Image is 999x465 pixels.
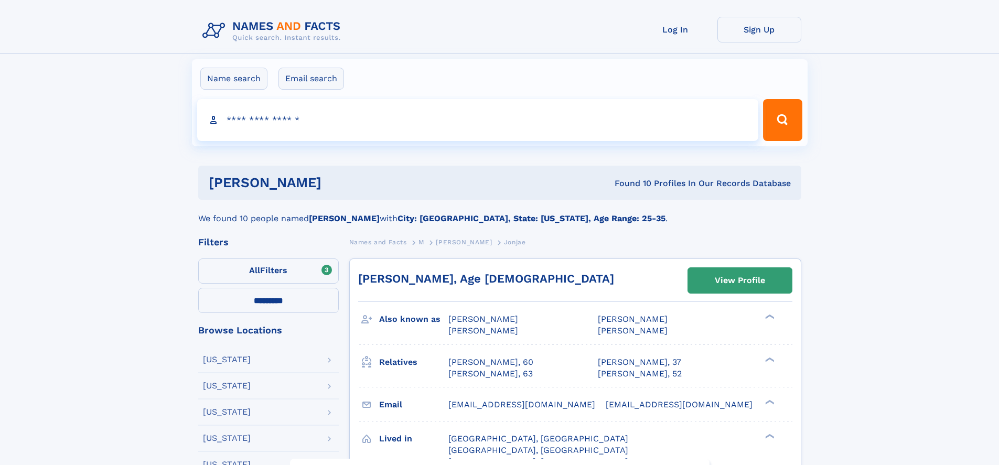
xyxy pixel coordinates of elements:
[358,272,614,285] a: [PERSON_NAME], Age [DEMOGRAPHIC_DATA]
[209,176,468,189] h1: [PERSON_NAME]
[598,314,668,324] span: [PERSON_NAME]
[198,17,349,45] img: Logo Names and Facts
[448,445,628,455] span: [GEOGRAPHIC_DATA], [GEOGRAPHIC_DATA]
[762,356,775,363] div: ❯
[200,68,267,90] label: Name search
[598,356,681,368] a: [PERSON_NAME], 37
[504,239,526,246] span: Jonjae
[203,382,251,390] div: [US_STATE]
[379,310,448,328] h3: Also known as
[203,434,251,442] div: [US_STATE]
[198,326,339,335] div: Browse Locations
[198,200,801,225] div: We found 10 people named with .
[249,265,260,275] span: All
[688,268,792,293] a: View Profile
[598,368,682,380] a: [PERSON_NAME], 52
[379,430,448,448] h3: Lived in
[349,235,407,248] a: Names and Facts
[197,99,759,141] input: search input
[762,398,775,405] div: ❯
[468,178,791,189] div: Found 10 Profiles In Our Records Database
[598,326,668,336] span: [PERSON_NAME]
[379,396,448,414] h3: Email
[448,434,628,444] span: [GEOGRAPHIC_DATA], [GEOGRAPHIC_DATA]
[379,353,448,371] h3: Relatives
[278,68,344,90] label: Email search
[198,237,339,247] div: Filters
[198,258,339,284] label: Filters
[448,368,533,380] a: [PERSON_NAME], 63
[448,356,533,368] a: [PERSON_NAME], 60
[436,239,492,246] span: [PERSON_NAME]
[448,326,518,336] span: [PERSON_NAME]
[448,314,518,324] span: [PERSON_NAME]
[418,235,424,248] a: M
[448,399,595,409] span: [EMAIL_ADDRESS][DOMAIN_NAME]
[763,99,802,141] button: Search Button
[436,235,492,248] a: [PERSON_NAME]
[633,17,717,42] a: Log In
[715,268,765,293] div: View Profile
[398,213,665,223] b: City: [GEOGRAPHIC_DATA], State: [US_STATE], Age Range: 25-35
[762,432,775,439] div: ❯
[418,239,424,246] span: M
[309,213,380,223] b: [PERSON_NAME]
[606,399,753,409] span: [EMAIL_ADDRESS][DOMAIN_NAME]
[762,313,775,320] div: ❯
[203,355,251,364] div: [US_STATE]
[717,17,801,42] a: Sign Up
[203,408,251,416] div: [US_STATE]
